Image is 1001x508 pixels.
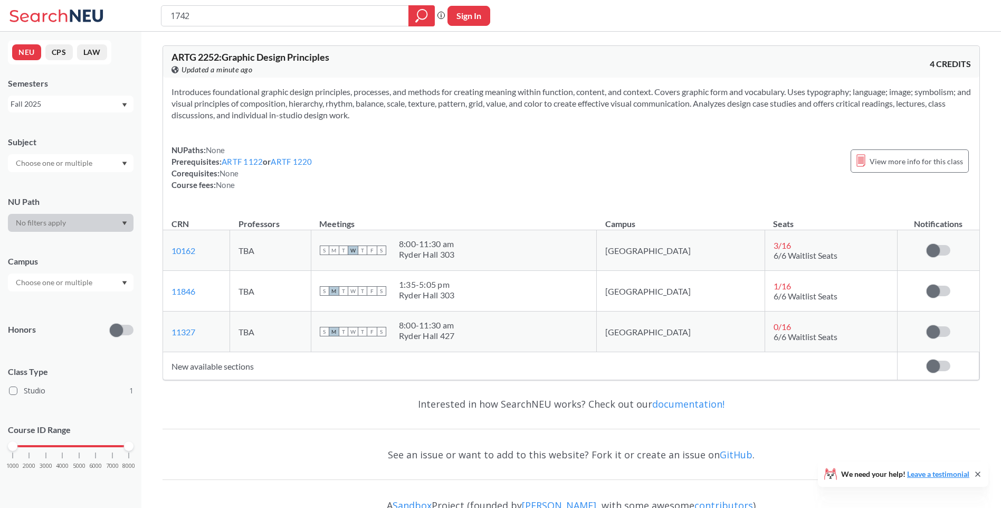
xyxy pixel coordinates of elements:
[11,98,121,110] div: Fall 2025
[597,230,765,271] td: [GEOGRAPHIC_DATA]
[358,286,367,296] span: T
[870,155,963,168] span: View more info for this class
[56,463,69,469] span: 4000
[23,463,35,469] span: 2000
[171,218,189,230] div: CRN
[329,327,339,336] span: M
[597,271,765,312] td: [GEOGRAPHIC_DATA]
[8,154,134,172] div: Dropdown arrow
[339,327,348,336] span: T
[171,144,312,191] div: NUPaths: Prerequisites: or Corequisites: Course fees:
[40,463,52,469] span: 3000
[8,324,36,336] p: Honors
[377,246,386,255] span: S
[399,290,455,300] div: Ryder Hall 303
[367,327,377,336] span: F
[329,286,339,296] span: M
[329,246,339,255] span: M
[171,286,195,296] a: 11846
[447,6,490,26] button: Sign In
[8,424,134,436] p: Course ID Range
[898,208,979,230] th: Notifications
[377,327,386,336] span: S
[907,469,969,478] a: Leave a testimonial
[399,279,455,290] div: 1:35 - 5:05 pm
[122,103,127,107] svg: Dropdown arrow
[367,246,377,255] span: F
[399,239,455,249] div: 8:00 - 11:30 am
[339,286,348,296] span: T
[8,96,134,112] div: Fall 2025Dropdown arrow
[348,246,358,255] span: W
[77,44,107,60] button: LAW
[163,389,980,419] div: Interested in how SearchNEU works? Check out our
[320,246,329,255] span: S
[415,8,428,23] svg: magnifying glass
[930,58,971,70] span: 4 CREDITS
[122,463,135,469] span: 8000
[774,322,791,332] span: 0 / 16
[11,276,99,289] input: Choose one or multiple
[89,463,102,469] span: 6000
[122,281,127,285] svg: Dropdown arrow
[220,168,239,178] span: None
[765,208,898,230] th: Seats
[774,291,837,301] span: 6/6 Waitlist Seats
[73,463,85,469] span: 5000
[348,327,358,336] span: W
[597,208,765,230] th: Campus
[9,384,134,398] label: Studio
[182,64,252,76] span: Updated a minute ago
[399,249,455,260] div: Ryder Hall 303
[597,312,765,352] td: [GEOGRAPHIC_DATA]
[377,286,386,296] span: S
[652,398,724,410] a: documentation!
[222,157,263,166] a: ARTF 1122
[320,327,329,336] span: S
[841,471,969,478] span: We need your help!
[122,162,127,166] svg: Dropdown arrow
[230,312,311,352] td: TBA
[171,51,329,63] span: ARTG 2252 : Graphic Design Principles
[348,286,358,296] span: W
[358,327,367,336] span: T
[163,439,980,470] div: See an issue or want to add to this website? Fork it or create an issue on .
[171,86,971,121] section: Introduces foundational graphic design principles, processes, and methods for creating meaning wi...
[774,240,791,250] span: 3 / 16
[367,286,377,296] span: F
[163,352,898,380] td: New available sections
[774,250,837,260] span: 6/6 Waitlist Seats
[230,230,311,271] td: TBA
[230,271,311,312] td: TBA
[399,320,455,331] div: 8:00 - 11:30 am
[129,385,134,397] span: 1
[230,208,311,230] th: Professors
[774,281,791,291] span: 1 / 16
[8,78,134,89] div: Semesters
[206,145,225,155] span: None
[171,327,195,337] a: 11327
[6,463,19,469] span: 1000
[171,246,195,256] a: 10162
[8,136,134,148] div: Subject
[8,366,134,378] span: Class Type
[11,157,99,170] input: Choose one or multiple
[216,180,235,190] span: None
[311,208,596,230] th: Meetings
[8,196,134,208] div: NU Path
[774,332,837,342] span: 6/6 Waitlist Seats
[339,246,348,255] span: T
[8,214,134,232] div: Dropdown arrow
[720,448,752,461] a: GitHub
[8,274,134,291] div: Dropdown arrow
[106,463,119,469] span: 7000
[8,256,134,267] div: Campus
[399,331,455,341] div: Ryder Hall 427
[12,44,41,60] button: NEU
[45,44,73,60] button: CPS
[169,7,401,25] input: Class, professor, course number, "phrase"
[408,5,435,26] div: magnifying glass
[320,286,329,296] span: S
[358,246,367,255] span: T
[122,221,127,225] svg: Dropdown arrow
